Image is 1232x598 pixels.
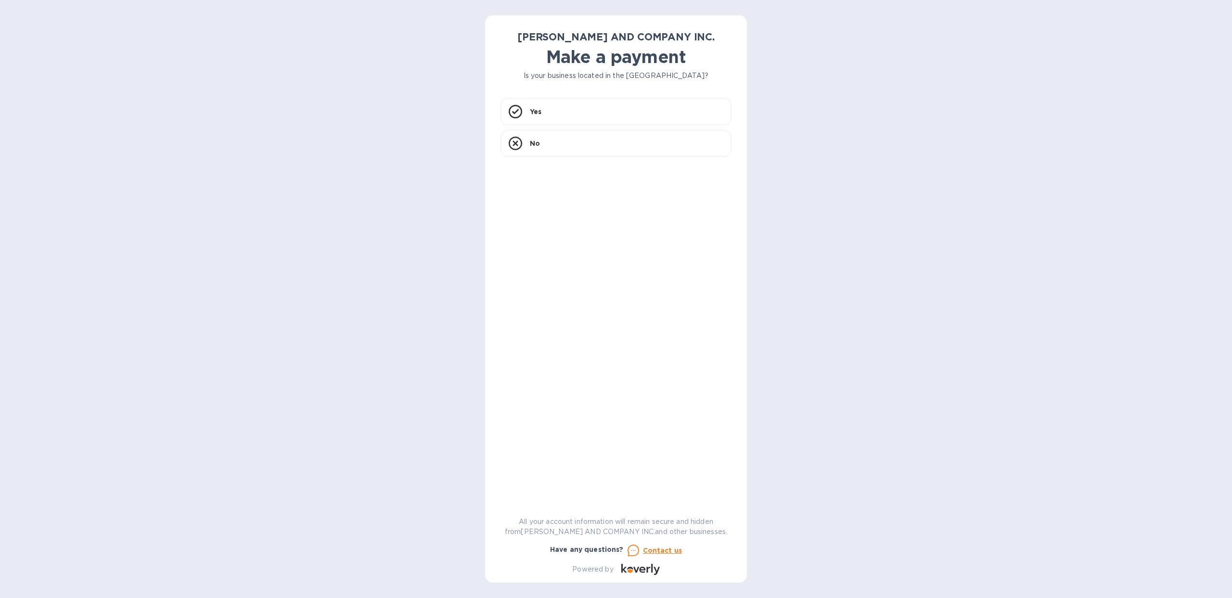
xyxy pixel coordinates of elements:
p: All your account information will remain secure and hidden from [PERSON_NAME] AND COMPANY INC. an... [500,517,731,537]
b: Have any questions? [550,546,624,553]
p: No [530,139,540,148]
h1: Make a payment [500,47,731,67]
b: [PERSON_NAME] AND COMPANY INC. [517,31,715,43]
p: Is your business located in the [GEOGRAPHIC_DATA]? [500,71,731,81]
p: Powered by [572,564,613,574]
u: Contact us [643,547,682,554]
p: Yes [530,107,541,116]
